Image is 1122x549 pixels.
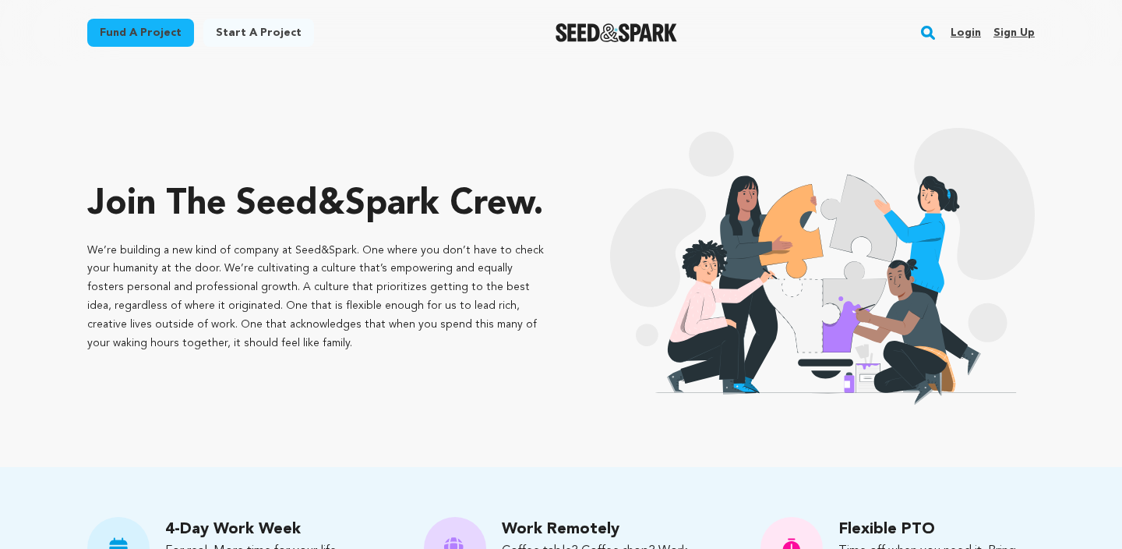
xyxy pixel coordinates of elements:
img: Seed&Spark Logo Dark Mode [556,23,678,42]
p: Flexible PTO [838,517,1035,542]
a: Fund a project [87,19,194,47]
p: We’re building a new kind of company at Seed&Spark. One where you don’t have to check your humani... [87,242,545,353]
p: Work Remotely [502,517,698,542]
p: 4-Day Work Week [165,517,362,542]
img: event illustration [610,128,1035,405]
a: Sign up [993,20,1035,45]
a: Start a project [203,19,314,47]
p: Join the Seed&Spark crew. [87,180,545,229]
a: Seed&Spark Homepage [556,23,678,42]
a: Login [951,20,981,45]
